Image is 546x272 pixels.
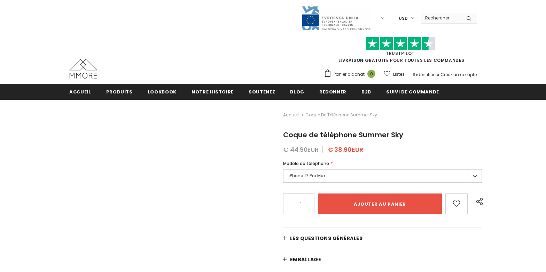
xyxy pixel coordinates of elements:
span: Produits [106,89,133,95]
a: B2B [361,84,371,99]
a: Produits [106,84,133,99]
a: S'identifier [413,72,434,77]
a: Notre histoire [192,84,234,99]
span: Listes [393,71,405,78]
span: Coque de téléphone Summer Sky [305,111,377,119]
img: Cas MMORE [69,59,97,79]
span: Blog [290,89,304,95]
span: Suivi de commande [386,89,439,95]
span: USD [399,15,408,22]
span: Coque de téléphone Summer Sky [283,130,403,140]
span: Notre histoire [192,89,234,95]
a: Redonner [319,84,346,99]
a: soutenez [249,84,275,99]
input: Ajouter au panier [318,193,442,214]
span: B2B [361,89,371,95]
a: Accueil [283,111,299,119]
a: Javni Razpis [301,15,371,21]
span: Modèle de téléphone [283,160,329,166]
span: € 44.90EUR [283,145,319,154]
a: Accueil [69,84,91,99]
span: Les questions générales [290,235,363,242]
span: € 38.90EUR [328,145,363,154]
a: Panier d'achat 0 [324,69,379,80]
label: iPhone 17 Pro Max [283,169,482,183]
span: 0 [367,70,375,78]
span: soutenez [249,89,275,95]
span: Accueil [69,89,91,95]
a: Blog [290,84,304,99]
a: Suivi de commande [386,84,439,99]
span: Lookbook [148,89,177,95]
span: LIVRAISON GRATUITE POUR TOUTES LES COMMANDES [324,40,477,63]
span: Redonner [319,89,346,95]
span: Panier d'achat [334,71,365,78]
a: Les questions générales [283,228,482,249]
span: EMBALLAGE [290,256,321,263]
input: Search Site [421,13,461,23]
a: EMBALLAGE [283,249,482,270]
a: Créez un compte [440,72,477,77]
a: TrustPilot [386,50,415,56]
span: or [435,72,439,77]
a: Lookbook [148,84,177,99]
a: Listes [384,68,405,80]
img: Faites confiance aux étoiles pilotes [366,37,435,50]
img: Javni Razpis [301,6,371,31]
